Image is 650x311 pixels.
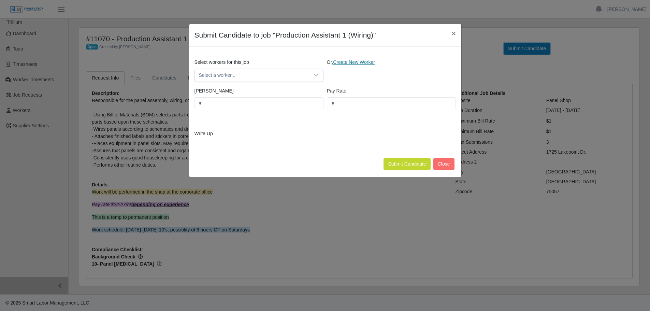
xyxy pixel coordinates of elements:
button: Close [433,158,454,170]
div: Or, [325,59,458,82]
label: [PERSON_NAME] [194,87,234,95]
label: Write Up [194,130,213,137]
label: Select workers for this job [194,59,249,66]
span: × [451,29,456,37]
button: Submit Candidate [384,158,430,170]
h4: Submit Candidate to job "Production Assistant 1 (Wiring)" [194,30,376,41]
a: Create New Worker [333,59,375,65]
button: Close [446,24,461,42]
label: Pay Rate [327,87,347,95]
span: Select a worker... [195,69,309,82]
